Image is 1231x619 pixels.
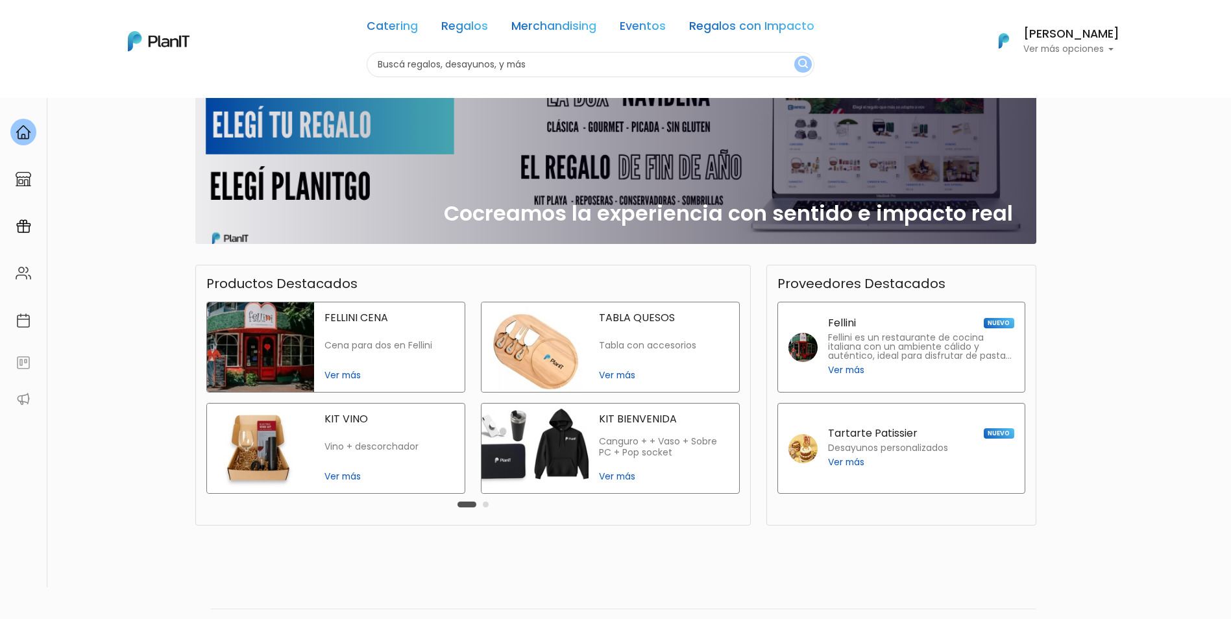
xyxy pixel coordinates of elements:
[481,302,589,392] img: tabla quesos
[984,428,1014,439] span: NUEVO
[599,436,729,459] p: Canguro + + Vaso + Sobre PC + Pop socket
[599,470,729,483] span: Ver más
[599,414,729,424] p: KIT BIENVENIDA
[777,276,945,291] h3: Proveedores Destacados
[599,340,729,351] p: Tabla con accesorios
[207,302,314,392] img: fellini cena
[984,318,1014,328] span: NUEVO
[207,404,314,493] img: kit vino
[457,502,476,507] button: Carousel Page 1 (Current Slide)
[982,24,1119,58] button: PlanIt Logo [PERSON_NAME] Ver más opciones
[1023,45,1119,54] p: Ver más opciones
[828,428,918,439] p: Tartarte Patissier
[483,502,489,507] button: Carousel Page 2
[16,125,31,140] img: home-e721727adea9d79c4d83392d1f703f7f8bce08238fde08b1acbfd93340b81755.svg
[599,369,729,382] span: Ver más
[1023,29,1119,40] h6: [PERSON_NAME]
[511,21,596,36] a: Merchandising
[798,58,808,71] img: search_button-432b6d5273f82d61273b3651a40e1bd1b912527efae98b1b7a1b2c0702e16a8d.svg
[16,355,31,370] img: feedback-78b5a0c8f98aac82b08bfc38622c3050aee476f2c9584af64705fc4e61158814.svg
[620,21,666,36] a: Eventos
[599,313,729,323] p: TABLA QUESOS
[990,27,1018,55] img: PlanIt Logo
[324,369,454,382] span: Ver más
[324,441,454,452] p: Vino + descorchador
[481,302,740,393] a: tabla quesos TABLA QUESOS Tabla con accesorios Ver más
[67,12,187,38] div: ¿Necesitás ayuda?
[324,470,454,483] span: Ver más
[481,404,589,493] img: kit bienvenida
[206,403,465,494] a: kit vino KIT VINO Vino + descorchador Ver más
[367,21,418,36] a: Catering
[828,334,1014,361] p: Fellini es un restaurante de cocina italiana con un ambiente cálido y auténtico, ideal para disfr...
[788,434,818,463] img: tartarte patissier
[444,201,1013,226] h2: Cocreamos la experiencia con sentido e impacto real
[481,403,740,494] a: kit bienvenida KIT BIENVENIDA Canguro + + Vaso + Sobre PC + Pop socket Ver más
[777,302,1025,393] a: Fellini NUEVO Fellini es un restaurante de cocina italiana con un ambiente cálido y auténtico, id...
[788,333,818,362] img: fellini
[16,219,31,234] img: campaigns-02234683943229c281be62815700db0a1741e53638e28bf9629b52c665b00959.svg
[16,313,31,328] img: calendar-87d922413cdce8b2cf7b7f5f62616a5cf9e4887200fb71536465627b3292af00.svg
[367,52,814,77] input: Buscá regalos, desayunos, y más
[16,171,31,187] img: marketplace-4ceaa7011d94191e9ded77b95e3339b90024bf715f7c57f8cf31f2d8c509eaba.svg
[206,302,465,393] a: fellini cena FELLINI CENA Cena para dos en Fellini Ver más
[324,313,454,323] p: FELLINI CENA
[828,363,864,377] span: Ver más
[324,414,454,424] p: KIT VINO
[324,340,454,351] p: Cena para dos en Fellini
[441,21,488,36] a: Regalos
[454,496,492,512] div: Carousel Pagination
[206,276,358,291] h3: Productos Destacados
[828,455,864,469] span: Ver más
[777,403,1025,494] a: Tartarte Patissier NUEVO Desayunos personalizados Ver más
[689,21,814,36] a: Regalos con Impacto
[128,31,189,51] img: PlanIt Logo
[828,444,948,453] p: Desayunos personalizados
[828,318,856,328] p: Fellini
[16,391,31,407] img: partners-52edf745621dab592f3b2c58e3bca9d71375a7ef29c3b500c9f145b62cc070d4.svg
[16,265,31,281] img: people-662611757002400ad9ed0e3c099ab2801c6687ba6c219adb57efc949bc21e19d.svg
